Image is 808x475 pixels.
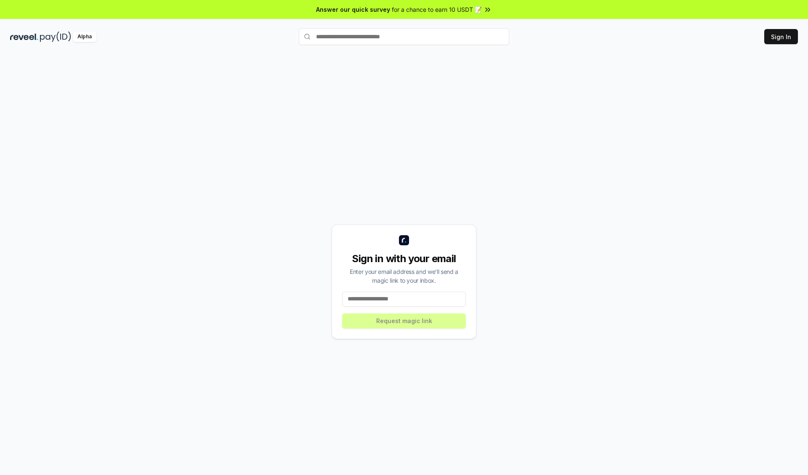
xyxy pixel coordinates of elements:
div: Enter your email address and we’ll send a magic link to your inbox. [342,267,466,285]
button: Sign In [764,29,798,44]
img: reveel_dark [10,32,38,42]
img: logo_small [399,235,409,245]
div: Sign in with your email [342,252,466,265]
span: for a chance to earn 10 USDT 📝 [392,5,482,14]
img: pay_id [40,32,71,42]
div: Alpha [73,32,96,42]
span: Answer our quick survey [316,5,390,14]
